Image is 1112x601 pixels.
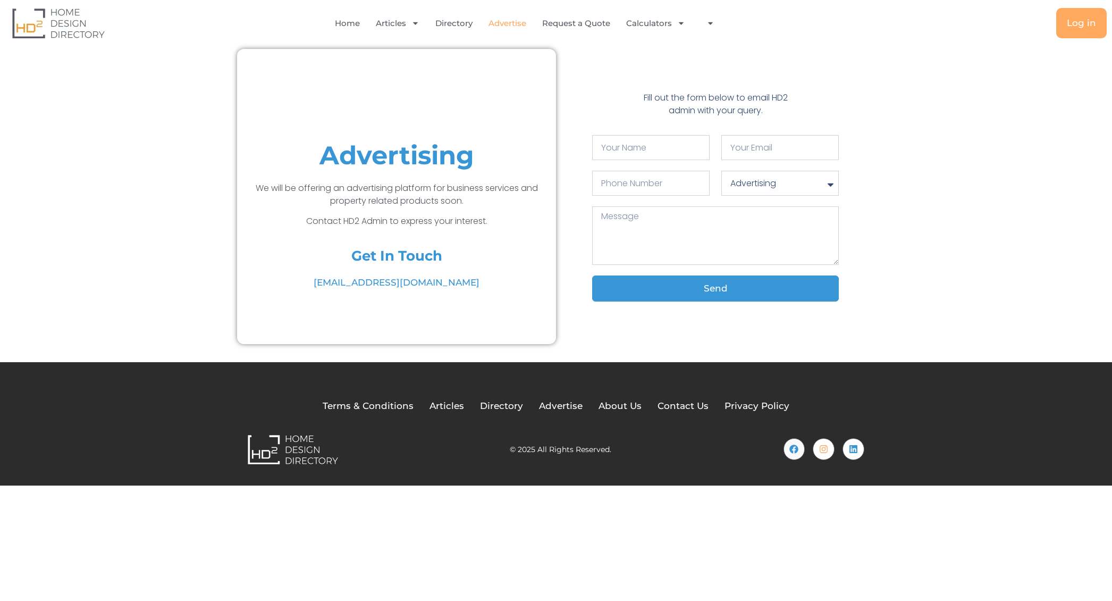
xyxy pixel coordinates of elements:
[435,11,473,36] a: Directory
[592,135,710,160] input: Your Name
[323,399,414,413] a: Terms & Conditions
[592,276,839,302] button: Send
[658,399,709,413] a: Contact Us
[725,399,789,413] a: Privacy Policy
[242,182,551,207] p: We will be offering an advertising platform for business services and property related products s...
[1067,19,1096,28] span: Log in
[626,11,685,36] a: Calculators
[314,276,479,290] span: [EMAIL_ADDRESS][DOMAIN_NAME]
[542,11,610,36] a: Request a Quote
[429,399,464,413] a: Articles
[599,399,642,413] a: About Us
[242,139,551,171] h1: Advertising
[488,11,526,36] a: Advertise
[351,246,442,265] h4: Get In Touch
[376,11,419,36] a: Articles
[510,446,611,453] h2: © 2025 All Rights Reserved.
[225,11,831,36] nav: Menu
[721,135,839,160] input: Your Email
[335,11,360,36] a: Home
[242,276,551,290] a: [EMAIL_ADDRESS][DOMAIN_NAME]
[480,399,523,413] a: Directory
[638,91,793,117] p: Fill out the form below to email HD2 admin with your query.
[592,171,710,196] input: Only numbers and phone characters (#, -, *, etc) are accepted.
[539,399,583,413] a: Advertise
[242,215,551,228] p: Contact HD2 Admin to express your interest.
[592,135,839,312] form: Contact Form
[704,284,728,293] span: Send
[1056,8,1107,38] a: Log in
